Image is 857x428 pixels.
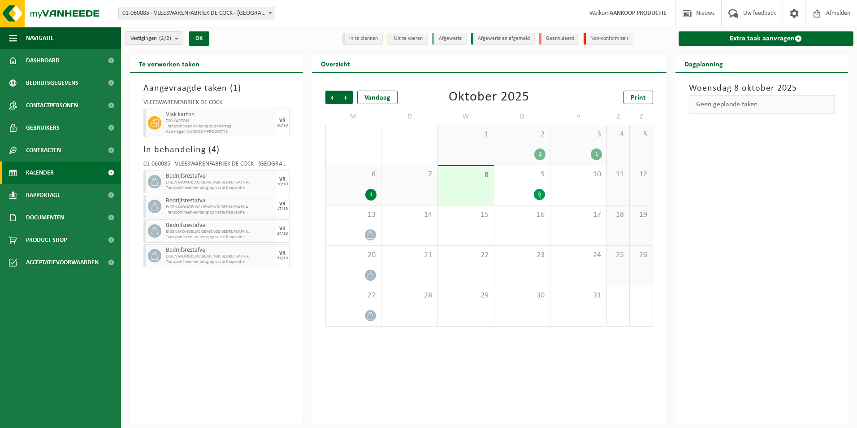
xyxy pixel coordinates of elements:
span: 25 [611,250,625,260]
span: Bedrijfsrestafval [166,222,274,229]
li: Afgewerkt en afgemeld [471,33,535,45]
div: Geen geplande taken [689,95,835,114]
span: 01-060085 - VLEESWARENFABRIEK DE COCK - SINT-NIKLAAS [119,7,275,20]
span: Bedrijfsrestafval [166,197,274,205]
span: 01-060085 - VLEESWARENFABRIEK DE COCK - SINT-NIKLAAS [118,7,275,20]
div: VLEESWARENFABRIEK DE COCK [143,100,290,109]
div: Vandaag [357,91,398,104]
button: Vestigingen(2/2) [126,31,183,45]
span: 21 [386,250,433,260]
span: 11 [611,170,625,179]
span: 20 [330,250,377,260]
span: Volgende [339,91,353,104]
span: 13 [330,210,377,220]
li: Uit te voeren [387,33,428,45]
span: 2 [499,130,546,140]
div: VR [279,177,286,182]
td: W [438,109,494,125]
span: 12 [634,170,648,179]
span: 29 [442,291,489,301]
span: Transport heen-en-terug op vaste frequentie [166,210,274,215]
div: 1 [591,148,602,160]
span: 1 [442,130,489,140]
span: 28 [386,291,433,301]
span: 19 [634,210,648,220]
td: D [381,109,438,125]
span: 8 [442,170,489,180]
span: Dashboard [26,49,60,72]
span: Documenten [26,206,64,229]
span: Z20 KARTON [166,118,274,124]
h3: Woensdag 8 oktober 2025 [689,82,835,95]
span: Print [631,94,646,101]
span: 22 [442,250,489,260]
h2: Dagplanning [675,55,732,72]
span: EIGEN MONOBLOC GEMENGD BEDRIJFSAFVAL [166,180,274,185]
div: 24/10 [277,231,288,236]
span: 24 [555,250,602,260]
div: 1 [365,189,377,201]
h2: Te verwerken taken [130,55,208,72]
span: Aanvrager: AANKOOP PRODUCTIE [166,129,274,135]
span: Transport heen-en-terug op vaste frequentie [166,185,274,191]
div: 17/10 [277,207,288,211]
span: Transport heen en terug op aanvraag [166,124,274,129]
span: 23 [499,250,546,260]
count: (2/2) [159,35,171,41]
span: 14 [386,210,433,220]
td: Z [630,109,653,125]
span: 7 [386,170,433,179]
span: Rapportage [26,184,61,206]
span: 4 [611,130,625,140]
span: 17 [555,210,602,220]
span: 26 [634,250,648,260]
a: Print [623,91,653,104]
span: Acceptatievoorwaarden [26,251,99,274]
div: 10/10 [277,182,288,187]
span: 5 [634,130,648,140]
span: 15 [442,210,489,220]
span: EIGEN MONOBLOC GEMENGD BEDRIJFSAFVAL [166,229,274,235]
span: Navigatie [26,27,54,49]
span: 18 [611,210,625,220]
a: Extra taak aanvragen [679,31,854,46]
td: D [494,109,551,125]
span: Transport heen-en-terug op vaste frequentie [166,235,274,240]
span: 16 [499,210,546,220]
span: Vestigingen [130,32,171,45]
div: 31/10 [277,256,288,261]
div: VR [279,118,286,123]
td: M [325,109,382,125]
span: Vlak karton [166,111,274,118]
span: EIGEN MONOBLOC GEMENGD BEDRIJFSAFVAL [166,254,274,259]
span: 10 [555,170,602,179]
div: Oktober 2025 [449,91,529,104]
div: 1 [534,148,545,160]
span: Vorige [325,91,339,104]
div: VR [279,201,286,207]
span: Kalender [26,162,54,184]
li: Geannuleerd [539,33,579,45]
h2: Overzicht [312,55,359,72]
li: Non-conformiteit [584,33,633,45]
span: 6 [330,170,377,179]
div: VR [279,226,286,231]
span: 27 [330,291,377,301]
div: 01-060085 - VLEESWARENFABRIEK DE COCK - [GEOGRAPHIC_DATA] [143,161,290,170]
h3: Aangevraagde taken ( ) [143,82,290,95]
span: Bedrijfsgegevens [26,72,78,94]
span: 30 [499,291,546,301]
span: Bedrijfsrestafval [166,247,274,254]
span: Contracten [26,139,61,162]
span: Contactpersonen [26,94,78,117]
span: 9 [499,170,546,179]
li: In te plannen [342,33,383,45]
td: Z [607,109,630,125]
span: 31 [555,291,602,301]
span: Transport heen-en-terug op vaste frequentie [166,259,274,265]
span: Product Shop [26,229,67,251]
span: Bedrijfsrestafval [166,173,274,180]
span: 3 [555,130,602,140]
li: Afgewerkt [432,33,467,45]
h3: In behandeling ( ) [143,143,290,157]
